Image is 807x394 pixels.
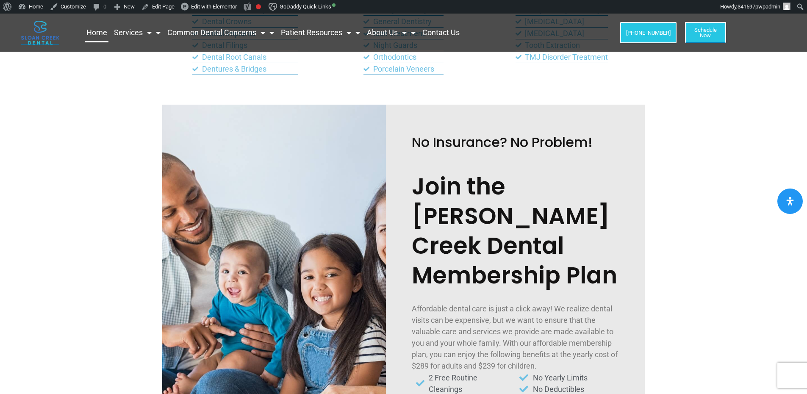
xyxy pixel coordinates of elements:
button: Open Accessibility Panel [777,189,803,214]
a: Dental Root Canals [192,51,298,63]
a: Common Dental Concerns [166,23,275,43]
h2: No Insurance? No Problem! [412,125,618,159]
a: Patient Resources [280,23,361,43]
a: Home [85,23,108,43]
a: [PHONE_NUMBER] [620,22,677,43]
a: Orthodontics [363,51,444,63]
span: Porcelain Veneers [371,63,434,75]
span: [PHONE_NUMBER] [626,30,671,36]
span: 341597pwpadmin [738,3,780,10]
nav: Menu [85,23,555,43]
a: About Us [366,23,417,43]
a: ScheduleNow [685,22,726,43]
div: Focus keyphrase not set [256,4,261,9]
a: Porcelain Veneers [363,63,444,75]
a: Services [113,23,162,43]
span: Dental Root Canals [200,51,266,63]
p: Affordable dental care is just a click away! We realize dental visits can be expensive, but we wa... [412,303,618,372]
span: Schedule Now [694,27,717,38]
a: TMJ Disorder Treatment [516,51,608,63]
span: Edit with Elementor [191,3,237,10]
span: No Yearly Limits [530,372,587,383]
span: Dentures & Bridges [200,63,266,75]
h2: Join the [PERSON_NAME] Creek Dental Membership Plan [412,172,618,290]
a: Dentures & Bridges [192,63,298,75]
span: Orthodontics [371,51,416,63]
img: logo [21,21,59,44]
span: TMJ Disorder Treatment [523,51,608,63]
a: Contact Us [421,23,461,43]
